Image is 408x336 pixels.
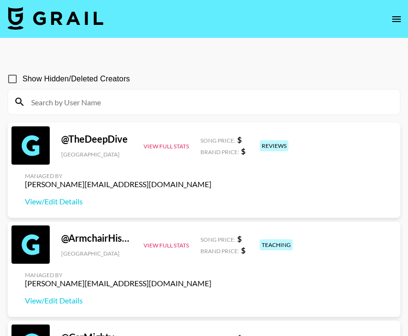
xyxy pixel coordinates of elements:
[200,137,235,144] span: Song Price:
[200,236,235,243] span: Song Price:
[25,296,211,305] a: View/Edit Details
[200,148,239,156] span: Brand Price:
[143,143,189,150] button: View Full Stats
[25,279,211,288] div: [PERSON_NAME][EMAIL_ADDRESS][DOMAIN_NAME]
[241,246,245,255] strong: $
[25,271,211,279] div: Managed By
[61,232,132,244] div: @ ArmchairHistorian
[241,146,245,156] strong: $
[25,94,394,110] input: Search by User Name
[61,133,132,145] div: @ TheDeepDive
[387,10,406,29] button: open drawer
[61,151,132,158] div: [GEOGRAPHIC_DATA]
[25,172,211,179] div: Managed By
[260,239,293,250] div: teaching
[200,247,239,255] span: Brand Price:
[8,7,103,30] img: Grail Talent
[237,234,242,243] strong: $
[61,250,132,257] div: [GEOGRAPHIC_DATA]
[260,140,288,151] div: reviews
[25,197,211,206] a: View/Edit Details
[22,73,130,85] span: Show Hidden/Deleted Creators
[143,242,189,249] button: View Full Stats
[237,135,242,144] strong: $
[25,179,211,189] div: [PERSON_NAME][EMAIL_ADDRESS][DOMAIN_NAME]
